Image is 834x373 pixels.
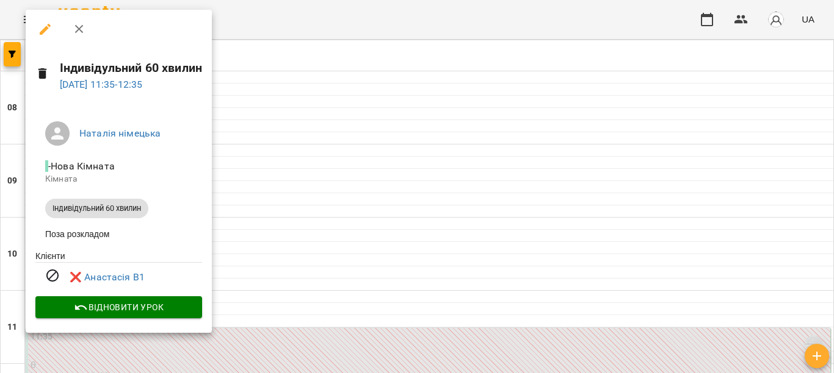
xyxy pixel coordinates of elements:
[45,203,148,214] span: Індивідульний 60 хвилин
[45,173,192,185] p: Кімната
[45,300,192,314] span: Відновити урок
[79,127,161,139] a: Наталія німецька
[60,79,143,90] a: [DATE] 11:35-12:35
[70,270,145,285] a: ❌ Анастасія В1
[35,223,202,245] li: Поза розкладом
[35,296,202,318] button: Відновити урок
[45,160,117,172] span: - Нова Кімната
[60,59,202,77] h6: Індивідульний 60 хвилин
[45,268,60,283] svg: Візит скасовано
[35,250,202,297] ul: Клієнти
